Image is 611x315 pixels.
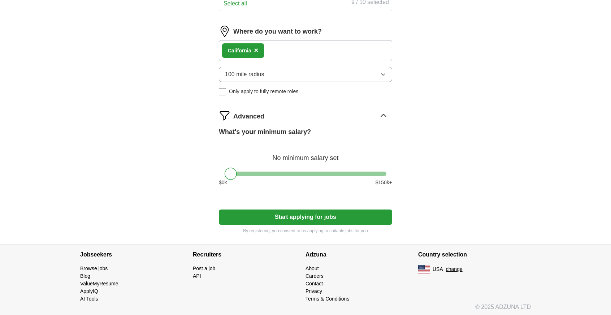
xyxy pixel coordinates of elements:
span: $ 150 k+ [376,179,392,186]
span: USA [433,266,443,273]
input: Only apply to fully remote roles [219,88,226,95]
a: Post a job [193,266,215,271]
button: change [446,266,463,273]
label: Where do you want to work? [233,27,322,36]
span: Only apply to fully remote roles [229,88,298,95]
a: Terms & Conditions [305,296,349,302]
label: What's your minimum salary? [219,127,311,137]
p: By registering, you consent to us applying to suitable jobs for you [219,228,392,234]
span: Advanced [233,112,264,121]
a: Contact [305,281,323,286]
div: ifornia [228,47,251,55]
strong: Cal [228,48,236,53]
a: API [193,273,201,279]
button: × [254,45,259,56]
a: Browse jobs [80,266,108,271]
a: ApplyIQ [80,288,98,294]
img: US flag [418,265,430,273]
a: Careers [305,273,324,279]
h4: Country selection [418,245,531,265]
a: AI Tools [80,296,98,302]
button: 100 mile radius [219,67,392,82]
img: location.png [219,26,230,37]
span: × [254,46,259,54]
a: Privacy [305,288,322,294]
a: About [305,266,319,271]
span: 100 mile radius [225,70,264,79]
a: Blog [80,273,90,279]
div: No minimum salary set [219,146,392,163]
a: ValueMyResume [80,281,118,286]
button: Start applying for jobs [219,210,392,225]
img: filter [219,110,230,121]
span: $ 0 k [219,179,227,186]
